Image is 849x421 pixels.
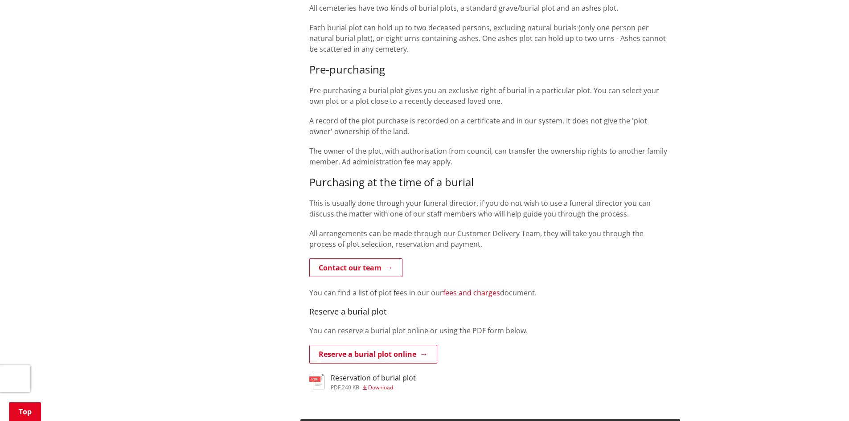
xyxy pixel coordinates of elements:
[331,374,416,382] h3: Reservation of burial plot
[309,23,666,54] span: Each burial plot can hold up to two deceased persons, excluding natural burials (only one person ...
[309,198,671,219] p: This is usually done through your funeral director, if you do not wish to use a funeral director ...
[331,384,340,391] span: pdf
[309,374,324,389] img: document-pdf.svg
[309,3,618,13] span: All cemeteries have two kinds of burial plots, a standard grave/burial plot and an ashes plot.
[368,384,393,391] span: Download
[309,85,671,106] p: Pre-purchasing a burial plot gives you an exclusive right of burial in a particular plot. You can...
[808,384,840,416] iframe: Messenger Launcher
[309,307,671,317] h4: Reserve a burial plot
[309,115,671,137] p: A record of the plot purchase is recorded on a certificate and in our system. It does not give th...
[443,288,500,298] a: fees and charges
[309,287,671,298] p: You can find a list of plot fees in our our document.
[309,146,671,167] p: The owner of the plot, with authorisation from council, can transfer the ownership rights to anot...
[309,345,437,364] a: Reserve a burial plot online
[342,384,359,391] span: 240 KB
[309,374,416,390] a: Reservation of burial plot pdf,240 KB Download
[309,258,402,277] a: Contact our team
[309,325,671,336] p: You can reserve a burial plot online or using the PDF form below.
[309,176,671,189] h3: Purchasing at the time of a burial
[309,63,671,76] h3: Pre-purchasing
[309,228,671,249] p: All arrangements can be made through our Customer Delivery Team, they will take you through the p...
[9,402,41,421] a: Top
[331,385,416,390] div: ,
